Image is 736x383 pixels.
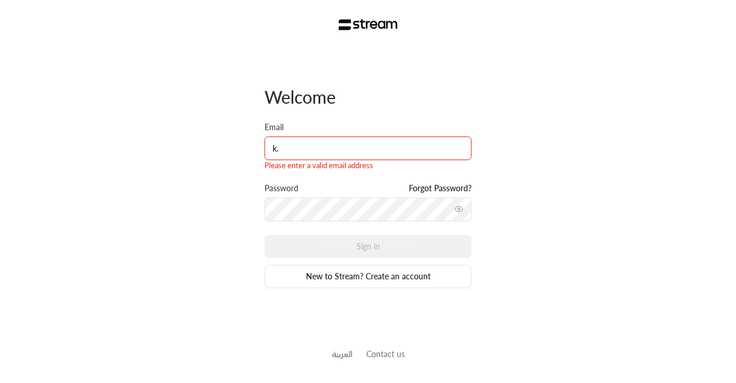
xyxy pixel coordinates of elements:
label: Password [264,183,298,194]
img: Stream Logo [339,19,398,31]
div: Please enter a valid email address [264,160,471,172]
a: Contact us [366,349,405,359]
label: Email [264,122,283,133]
a: العربية [332,343,352,365]
button: toggle password visibility [450,200,468,218]
a: Forgot Password? [409,183,471,194]
button: Contact us [366,348,405,360]
a: New to Stream? Create an account [264,265,471,288]
span: Welcome [264,86,336,107]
